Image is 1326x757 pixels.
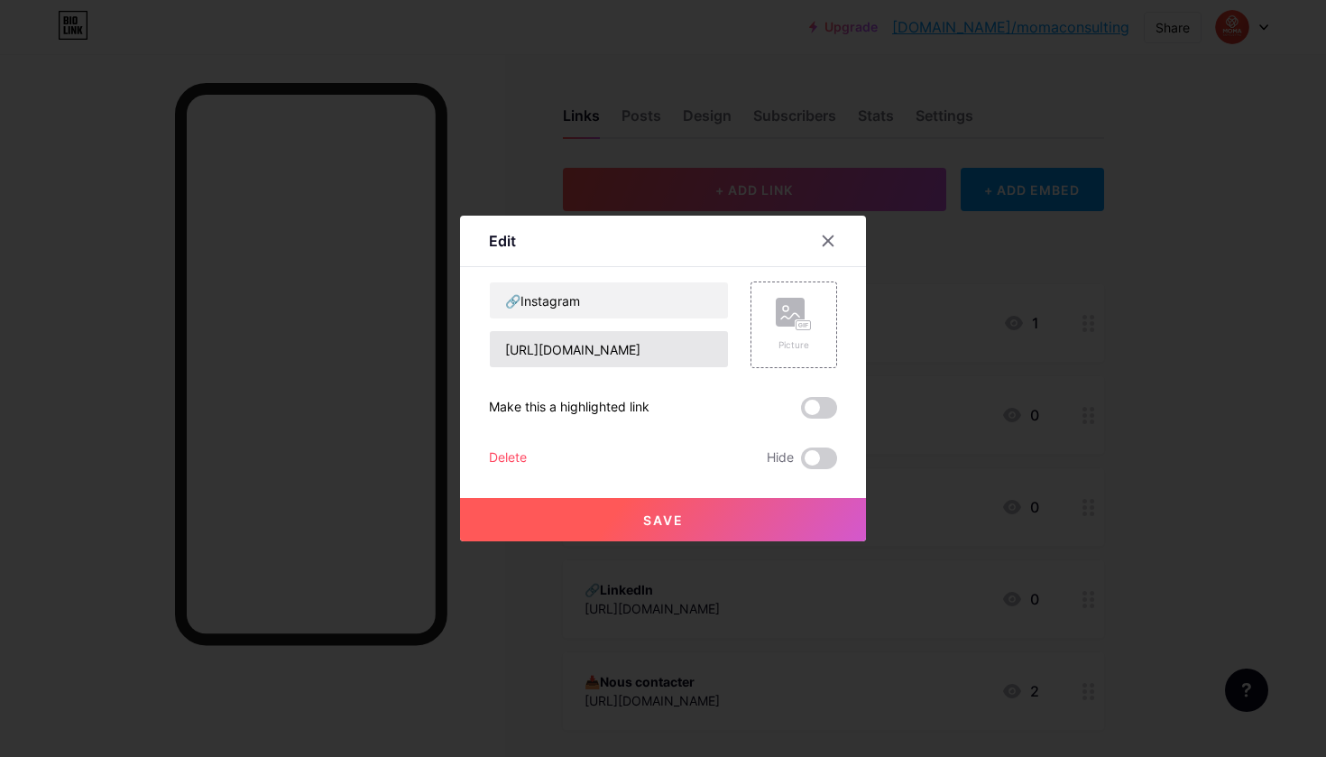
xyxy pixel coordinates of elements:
[489,230,516,252] div: Edit
[776,338,812,352] div: Picture
[490,331,728,367] input: URL
[489,448,527,469] div: Delete
[460,498,866,541] button: Save
[490,282,728,318] input: Title
[489,397,649,419] div: Make this a highlighted link
[643,512,684,528] span: Save
[767,448,794,469] span: Hide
